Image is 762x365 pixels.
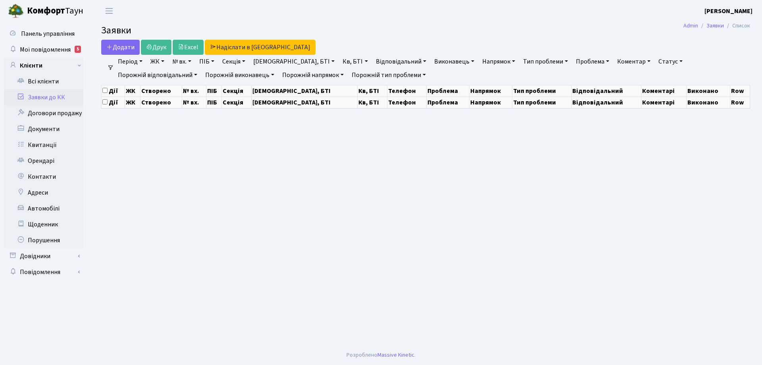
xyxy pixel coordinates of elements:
th: Row [730,97,750,108]
span: Таун [27,4,83,18]
th: Коментарі [641,97,687,108]
a: Порожній виконавець [202,68,277,82]
b: Комфорт [27,4,65,17]
th: ЖК [125,85,140,97]
a: № вх. [169,55,194,68]
a: Орендарі [4,153,83,169]
a: Порожній напрямок [279,68,347,82]
span: Панель управління [21,29,75,38]
th: [DEMOGRAPHIC_DATA], БТІ [252,97,357,108]
a: Admin [683,21,698,30]
th: Секція [222,97,252,108]
a: [PERSON_NAME] [704,6,752,16]
a: Клієнти [4,58,83,73]
th: Кв, БТІ [357,85,387,97]
th: № вх. [182,97,206,108]
th: № вх. [182,85,206,97]
th: Виконано [687,85,730,97]
th: Відповідальний [571,85,641,97]
a: Мої повідомлення5 [4,42,83,58]
a: Друк [141,40,171,55]
th: ЖК [125,97,140,108]
a: Контакти [4,169,83,185]
th: Коментарі [641,85,687,97]
div: 5 [75,46,81,53]
a: Порушення [4,232,83,248]
span: Заявки [101,23,131,37]
th: Дії [102,85,125,97]
th: Створено [140,85,182,97]
nav: breadcrumb [672,17,762,34]
th: Кв, БТІ [357,97,387,108]
a: Massive Kinetic [377,351,414,359]
th: Відповідальний [571,97,641,108]
a: Всі клієнти [4,73,83,89]
th: Напрямок [470,97,512,108]
th: Напрямок [470,85,512,97]
th: Проблема [426,85,469,97]
a: Щоденник [4,216,83,232]
a: Довідники [4,248,83,264]
a: Заявки до КК [4,89,83,105]
th: Телефон [387,85,427,97]
li: Список [724,21,750,30]
th: Row [730,85,750,97]
a: Адреси [4,185,83,201]
a: Додати [101,40,140,55]
th: Створено [140,97,182,108]
a: ПІБ [196,55,217,68]
a: Порожній тип проблеми [348,68,429,82]
a: Напрямок [479,55,518,68]
a: Порожній відповідальний [115,68,200,82]
a: Відповідальний [373,55,429,68]
a: ЖК [147,55,167,68]
a: Договори продажу [4,105,83,121]
th: Тип проблеми [512,85,571,97]
th: Проблема [426,97,469,108]
button: Переключити навігацію [99,4,119,17]
a: [DEMOGRAPHIC_DATA], БТІ [250,55,338,68]
a: Тип проблеми [520,55,571,68]
div: Розроблено . [346,351,416,359]
th: Дії [102,97,125,108]
img: logo.png [8,3,24,19]
a: Автомобілі [4,201,83,216]
a: Виконавець [431,55,477,68]
a: Проблема [573,55,612,68]
a: Документи [4,121,83,137]
a: Секція [219,55,248,68]
span: Мої повідомлення [20,45,71,54]
b: [PERSON_NAME] [704,7,752,15]
th: [DEMOGRAPHIC_DATA], БТІ [252,85,357,97]
th: ПІБ [206,85,222,97]
a: Excel [173,40,204,55]
th: Секція [222,85,252,97]
a: Заявки [706,21,724,30]
span: Додати [106,43,135,52]
th: ПІБ [206,97,222,108]
a: Повідомлення [4,264,83,280]
a: Квитанції [4,137,83,153]
a: Панель управління [4,26,83,42]
a: Коментар [614,55,654,68]
th: Телефон [387,97,427,108]
a: Період [115,55,146,68]
a: Кв, БТІ [339,55,371,68]
a: Статус [655,55,686,68]
th: Виконано [687,97,730,108]
th: Тип проблеми [512,97,571,108]
a: Надіслати в [GEOGRAPHIC_DATA] [205,40,316,55]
